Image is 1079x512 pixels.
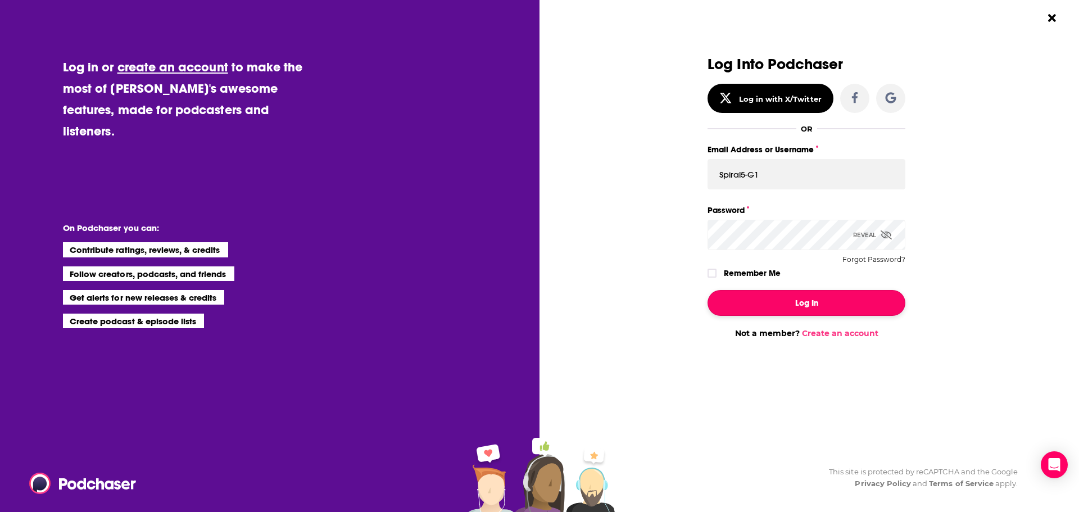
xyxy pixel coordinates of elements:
[117,59,228,75] a: create an account
[929,479,994,488] a: Terms of Service
[855,479,911,488] a: Privacy Policy
[29,473,137,494] img: Podchaser - Follow, Share and Rate Podcasts
[63,266,234,281] li: Follow creators, podcasts, and friends
[63,223,288,233] li: On Podchaser you can:
[29,473,128,494] a: Podchaser - Follow, Share and Rate Podcasts
[708,142,905,157] label: Email Address or Username
[708,290,905,316] button: Log In
[724,266,781,280] label: Remember Me
[1041,451,1068,478] div: Open Intercom Messenger
[708,328,905,338] div: Not a member?
[63,290,224,305] li: Get alerts for new releases & credits
[63,314,204,328] li: Create podcast & episode lists
[842,256,905,264] button: Forgot Password?
[853,220,892,250] div: Reveal
[708,159,905,189] input: Email Address or Username
[63,242,228,257] li: Contribute ratings, reviews, & credits
[739,94,822,103] div: Log in with X/Twitter
[820,466,1018,490] div: This site is protected by reCAPTCHA and the Google and apply.
[1041,7,1063,29] button: Close Button
[802,328,878,338] a: Create an account
[708,56,905,73] h3: Log Into Podchaser
[708,203,905,218] label: Password
[801,124,813,133] div: OR
[708,84,833,113] button: Log in with X/Twitter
